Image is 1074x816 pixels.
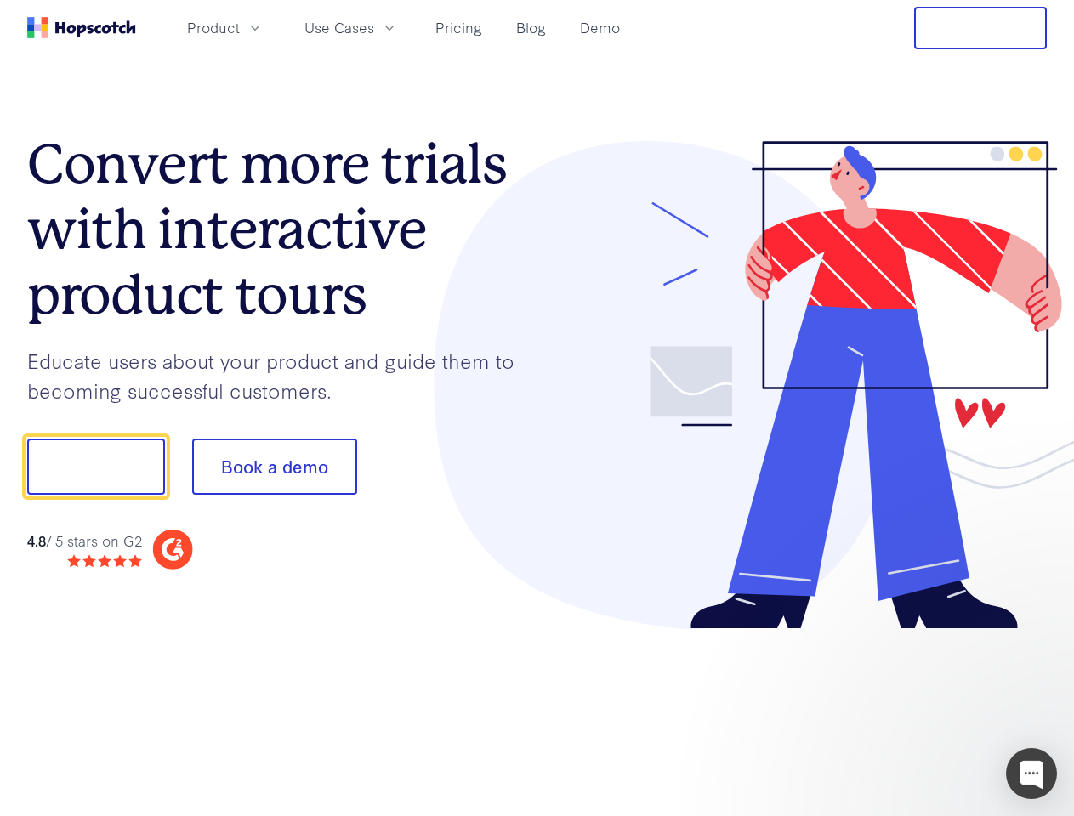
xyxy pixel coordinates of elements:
button: Book a demo [192,439,357,495]
button: Use Cases [294,14,408,42]
button: Free Trial [914,7,1047,49]
a: Home [27,17,136,38]
a: Blog [509,14,553,42]
span: Use Cases [304,17,374,38]
h1: Convert more trials with interactive product tours [27,132,537,327]
a: Demo [573,14,627,42]
button: Show me! [27,439,165,495]
div: / 5 stars on G2 [27,530,142,552]
p: Educate users about your product and guide them to becoming successful customers. [27,346,537,405]
span: Product [187,17,240,38]
strong: 4.8 [27,530,46,550]
button: Product [177,14,274,42]
a: Pricing [429,14,489,42]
